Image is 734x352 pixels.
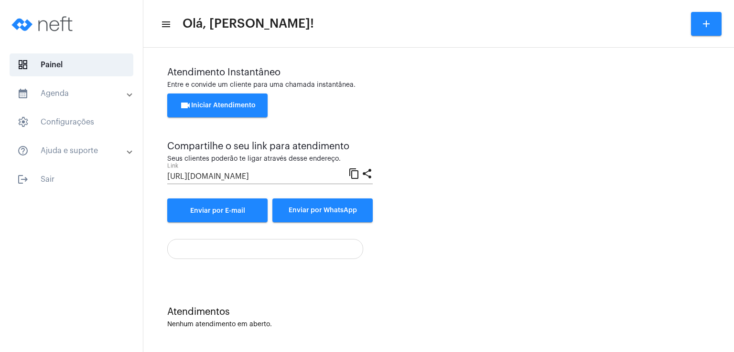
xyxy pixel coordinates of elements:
div: Nenhum atendimento em aberto. [167,321,710,328]
div: Compartilhe o seu link para atendimento [167,141,373,152]
div: Atendimentos [167,307,710,317]
div: Seus clientes poderão te ligar através desse endereço. [167,155,373,163]
mat-icon: sidenav icon [161,19,170,30]
span: sidenav icon [17,59,29,71]
span: sidenav icon [17,116,29,128]
mat-icon: sidenav icon [17,145,29,156]
mat-icon: share [361,167,373,179]
span: Configurações [10,111,133,134]
span: Iniciar Atendimento [180,102,256,109]
mat-expansion-panel-header: sidenav iconAgenda [6,82,143,105]
span: Enviar por WhatsApp [289,207,357,214]
span: Enviar por E-mail [190,207,245,214]
mat-icon: videocam [180,100,191,111]
mat-icon: sidenav icon [17,88,29,99]
img: logo-neft-novo-2.png [8,5,79,43]
span: Sair [10,168,133,191]
a: Enviar por E-mail [167,198,268,222]
mat-icon: sidenav icon [17,174,29,185]
mat-icon: content_copy [348,167,360,179]
span: Painel [10,53,133,76]
mat-expansion-panel-header: sidenav iconAjuda e suporte [6,139,143,162]
button: Enviar por WhatsApp [272,198,373,222]
button: Iniciar Atendimento [167,93,268,117]
mat-panel-title: Ajuda e suporte [17,145,128,156]
mat-panel-title: Agenda [17,88,128,99]
div: Entre e convide um cliente para uma chamada instantânea. [167,82,710,89]
mat-icon: add [701,18,712,30]
span: Olá, [PERSON_NAME]! [183,16,314,31]
div: Atendimento Instantâneo [167,67,710,78]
